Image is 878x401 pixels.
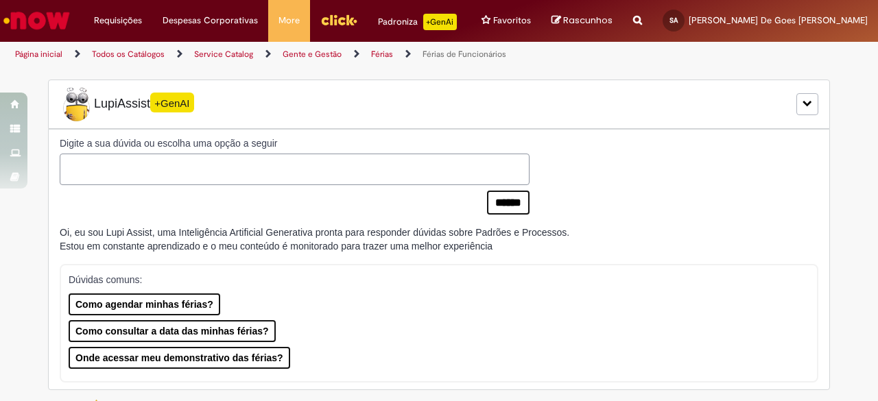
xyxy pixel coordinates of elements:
a: Gente e Gestão [283,49,342,60]
button: Como consultar a data das minhas férias? [69,320,276,342]
a: Férias de Funcionários [423,49,506,60]
img: click_logo_yellow_360x200.png [320,10,357,30]
span: +GenAI [150,93,194,112]
p: +GenAi [423,14,457,30]
span: [PERSON_NAME] De Goes [PERSON_NAME] [689,14,868,26]
a: Service Catalog [194,49,253,60]
ul: Trilhas de página [10,42,575,67]
span: SA [669,16,678,25]
span: Favoritos [493,14,531,27]
div: LupiLupiAssist+GenAI [48,80,830,129]
div: Oi, eu sou Lupi Assist, uma Inteligência Artificial Generativa pronta para responder dúvidas sobr... [60,226,569,253]
img: Lupi [60,87,94,121]
a: Todos os Catálogos [92,49,165,60]
p: Dúvidas comuns: [69,273,799,287]
a: Rascunhos [551,14,613,27]
a: Página inicial [15,49,62,60]
button: Onde acessar meu demonstrativo das férias? [69,347,290,369]
span: Rascunhos [563,14,613,27]
img: ServiceNow [1,7,72,34]
span: Despesas Corporativas [163,14,258,27]
a: Férias [371,49,393,60]
label: Digite a sua dúvida ou escolha uma opção a seguir [60,136,530,150]
div: Padroniza [378,14,457,30]
span: More [278,14,300,27]
button: Como agendar minhas férias? [69,293,220,315]
span: LupiAssist [60,87,194,121]
span: Requisições [94,14,142,27]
